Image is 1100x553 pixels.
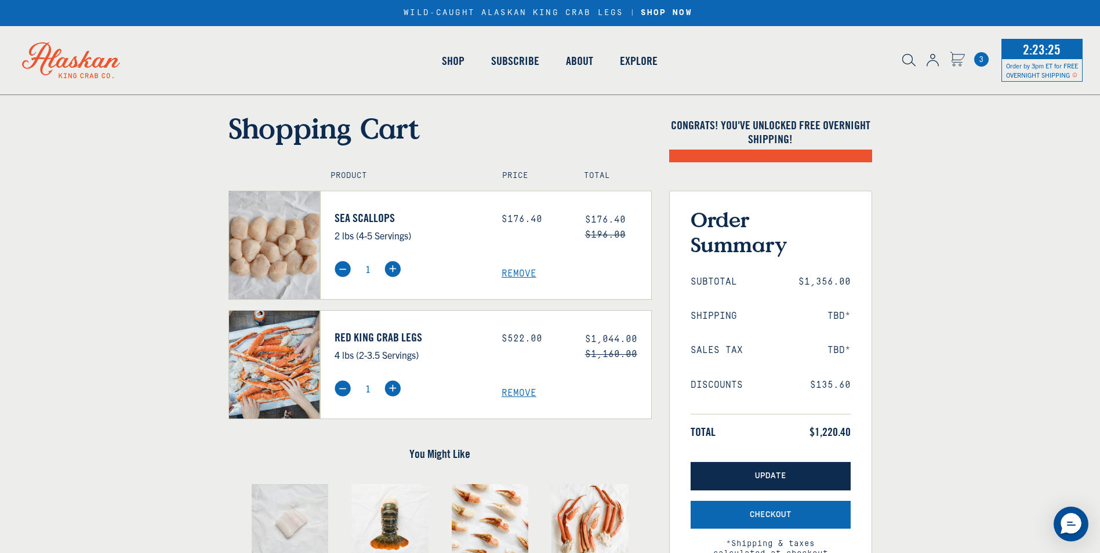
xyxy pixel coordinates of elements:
[950,52,965,68] a: Cart
[750,510,792,520] span: Checkout
[798,276,851,288] span: $1,356.00
[1006,61,1078,79] span: Order by 3pm ET for FREE OVERNIGHT SHIPPING
[502,333,568,344] div: $522.00
[335,330,484,344] a: Red King Crab Legs
[691,345,743,356] span: Sales Tax
[384,261,401,277] img: plus
[502,388,651,399] a: Remove
[585,230,626,240] s: $196.00
[384,380,401,396] img: plus
[691,276,737,288] span: Subtotal
[6,26,136,94] img: Alaskan King Crab Co. logo
[502,214,568,225] div: $176.40
[691,462,851,490] button: Update
[691,311,737,322] span: Shipping
[1072,71,1077,79] span: Shipping Notice Icon
[1020,38,1063,61] span: 2:23:25
[584,171,641,181] h4: Total
[641,8,692,17] strong: SHOP NOW
[502,171,559,181] h4: Price
[607,28,671,94] a: Explore
[229,191,320,299] img: Sea Scallops - 2 lbs (4-5 Servings)
[335,261,351,277] img: minus
[335,347,484,362] p: 4 lbs (2-3.5 Servings)
[228,447,652,461] h4: You Might Like
[669,118,872,146] h4: Congrats! You've unlocked FREE OVERNIGHT SHIPPING!
[331,171,477,181] h4: Product
[974,52,989,67] span: 3
[691,207,851,257] h3: Order Summary
[404,8,696,18] div: WILD-CAUGHT ALASKAN KING CRAB LEGS |
[927,54,939,67] img: account
[553,28,607,94] a: About
[691,501,851,529] button: Checkout
[974,52,989,67] a: Cart
[637,8,696,18] a: SHOP NOW
[755,471,786,481] span: Update
[1054,507,1088,541] div: Messenger Dummy Widget
[229,311,320,419] img: Red King Crab Legs - 4 lbs (2-3.5 Servings)
[691,425,716,439] span: Total
[585,334,637,344] span: $1,044.00
[335,380,351,396] img: minus
[335,228,484,243] p: 2 lbs (4-5 Servings)
[902,54,916,67] img: search
[429,28,478,94] a: Shop
[810,380,851,391] span: $135.60
[585,214,626,225] span: $176.40
[478,28,553,94] a: Subscribe
[809,425,851,439] span: $1,220.40
[228,111,652,145] h1: Shopping Cart
[335,211,484,225] a: Sea Scallops
[691,380,743,391] span: Discounts
[585,349,637,359] s: $1,160.00
[502,268,651,279] a: Remove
